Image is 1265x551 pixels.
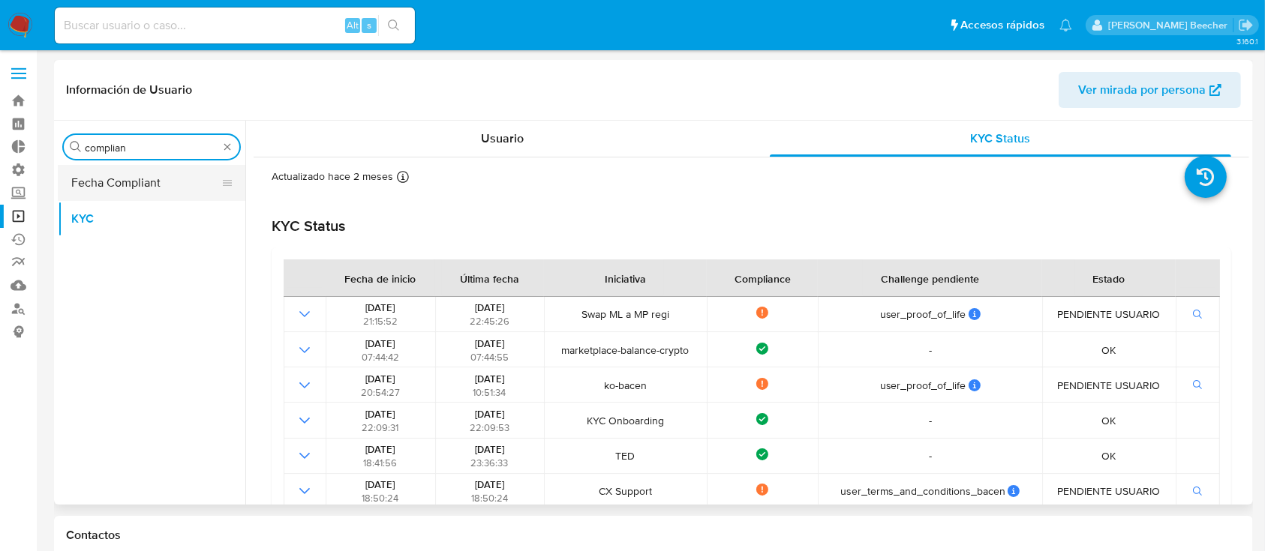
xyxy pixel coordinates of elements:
a: Salir [1238,17,1254,33]
h1: Información de Usuario [66,82,192,97]
span: Accesos rápidos [960,17,1044,33]
button: Buscar [70,141,82,153]
span: Usuario [481,130,524,147]
span: KYC Status [970,130,1030,147]
span: s [367,18,371,32]
button: search-icon [378,15,409,36]
p: Actualizado hace 2 meses [272,169,393,184]
button: Borrar [221,141,233,153]
span: Alt [347,18,359,32]
input: Buscar usuario o caso... [55,16,415,35]
span: Ver mirada por persona [1078,72,1206,108]
a: Notificaciones [1059,19,1072,31]
button: Fecha Compliant [58,165,233,201]
p: camila.tresguerres@mercadolibre.com [1108,18,1233,32]
input: Buscar [85,141,218,154]
h1: Contactos [66,528,1241,543]
button: Ver mirada por persona [1059,72,1241,108]
button: KYC [58,201,245,237]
